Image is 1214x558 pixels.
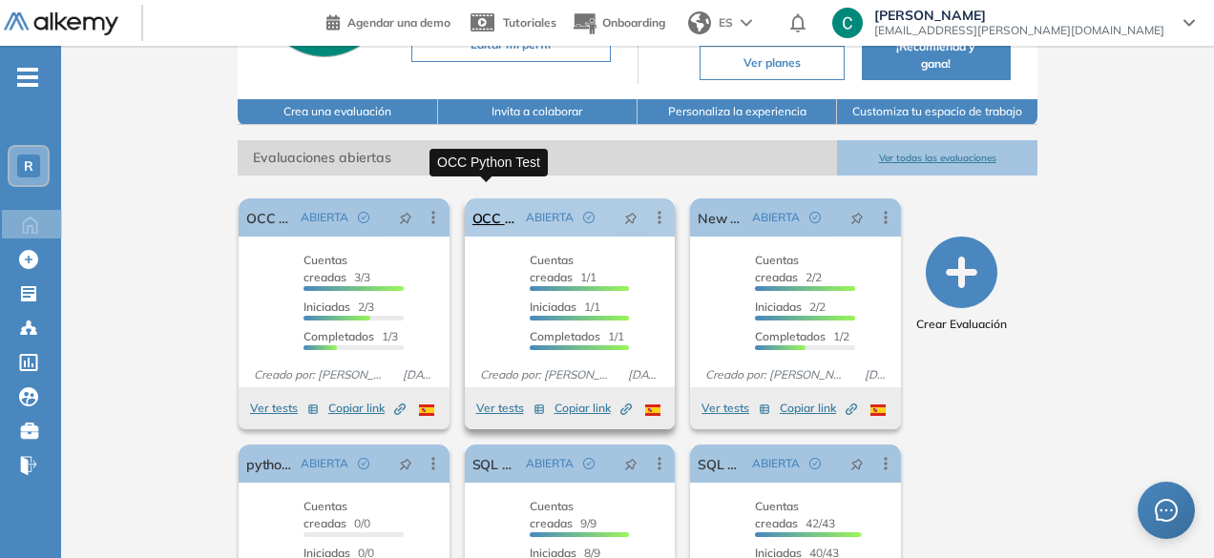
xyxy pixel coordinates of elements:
img: ESP [419,404,434,416]
span: Completados [755,329,826,343]
i: - [17,75,38,79]
button: pushpin [610,202,652,233]
button: pushpin [836,202,878,233]
img: Logo [4,12,118,36]
span: Evaluaciones abiertas [238,140,837,176]
a: OCC SQL [246,198,293,237]
span: check-circle [809,212,821,223]
img: ESP [870,404,886,416]
span: Cuentas creadas [303,253,347,284]
button: Ver tests [701,397,770,420]
a: SQL Turbo [472,444,519,483]
span: Cuentas creadas [755,499,799,530]
a: python support [246,444,293,483]
img: arrow [741,19,752,27]
span: ABIERTA [301,455,348,472]
span: R [24,158,33,174]
span: ABIERTA [752,209,800,226]
button: Ver planes [700,46,845,80]
span: check-circle [809,458,821,469]
span: ABIERTA [526,209,574,226]
img: ESP [645,404,660,416]
span: 1/1 [530,329,624,343]
button: Customiza tu espacio de trabajo [837,99,1036,125]
span: [DATE] [857,366,893,383]
span: pushpin [624,210,638,225]
span: [EMAIL_ADDRESS][PERSON_NAME][DOMAIN_NAME] [874,23,1164,38]
a: OCC Python Test [472,198,519,237]
span: Iniciadas [755,300,802,314]
span: pushpin [399,210,412,225]
button: Invita a colaborar [438,99,638,125]
span: Completados [303,329,374,343]
span: Creado por: [PERSON_NAME] [246,366,394,383]
span: pushpin [399,456,412,471]
span: 3/3 [303,253,370,284]
span: pushpin [624,456,638,471]
span: Completados [530,329,600,343]
a: SQL Growth E&A [698,444,744,483]
button: Onboarding [572,3,665,44]
span: check-circle [583,212,595,223]
span: 2/3 [303,300,374,314]
span: pushpin [850,210,864,225]
span: Copiar link [555,400,632,417]
span: ABIERTA [752,455,800,472]
span: 1/1 [530,253,597,284]
span: 1/2 [755,329,849,343]
span: [DATE] [395,366,442,383]
span: 2/2 [755,253,822,284]
span: 9/9 [530,499,597,530]
span: Cuentas creadas [530,499,574,530]
button: pushpin [836,448,878,479]
a: New Test OCC [698,198,744,237]
button: Personaliza la experiencia [638,99,837,125]
span: Agendar una demo [347,15,450,30]
span: ABIERTA [301,209,348,226]
span: Copiar link [780,400,857,417]
button: Crea una evaluación [238,99,437,125]
span: check-circle [583,458,595,469]
span: 2/2 [755,300,826,314]
span: Tutoriales [503,15,556,30]
span: 0/0 [303,499,370,530]
button: Crear Evaluación [916,237,1007,333]
span: Onboarding [602,15,665,30]
span: [PERSON_NAME] [874,8,1164,23]
span: Creado por: [PERSON_NAME] [472,366,620,383]
div: OCC Python Test [429,149,548,176]
span: Iniciadas [303,300,350,314]
span: pushpin [850,456,864,471]
span: check-circle [358,458,369,469]
span: check-circle [358,212,369,223]
span: Cuentas creadas [530,253,574,284]
button: Copiar link [555,397,632,420]
button: ¡Recomienda y gana! [862,31,1011,80]
span: Cuentas creadas [755,253,799,284]
button: Ver tests [476,397,545,420]
span: ES [719,14,733,31]
span: Iniciadas [530,300,576,314]
button: Copiar link [780,397,857,420]
img: world [688,11,711,34]
span: Cuentas creadas [303,499,347,530]
span: 1/3 [303,329,398,343]
span: [DATE] [620,366,667,383]
button: Copiar link [328,397,406,420]
span: Creado por: [PERSON_NAME] [PERSON_NAME] [698,366,856,383]
button: Ver todas las evaluaciones [837,140,1036,176]
button: Ver tests [250,397,319,420]
button: pushpin [610,448,652,479]
a: Agendar una demo [326,10,450,32]
span: message [1155,499,1178,522]
span: ABIERTA [526,455,574,472]
span: 42/43 [755,499,835,530]
span: Copiar link [328,400,406,417]
button: pushpin [385,448,427,479]
span: Crear Evaluación [916,316,1007,333]
button: pushpin [385,202,427,233]
span: 1/1 [530,300,600,314]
